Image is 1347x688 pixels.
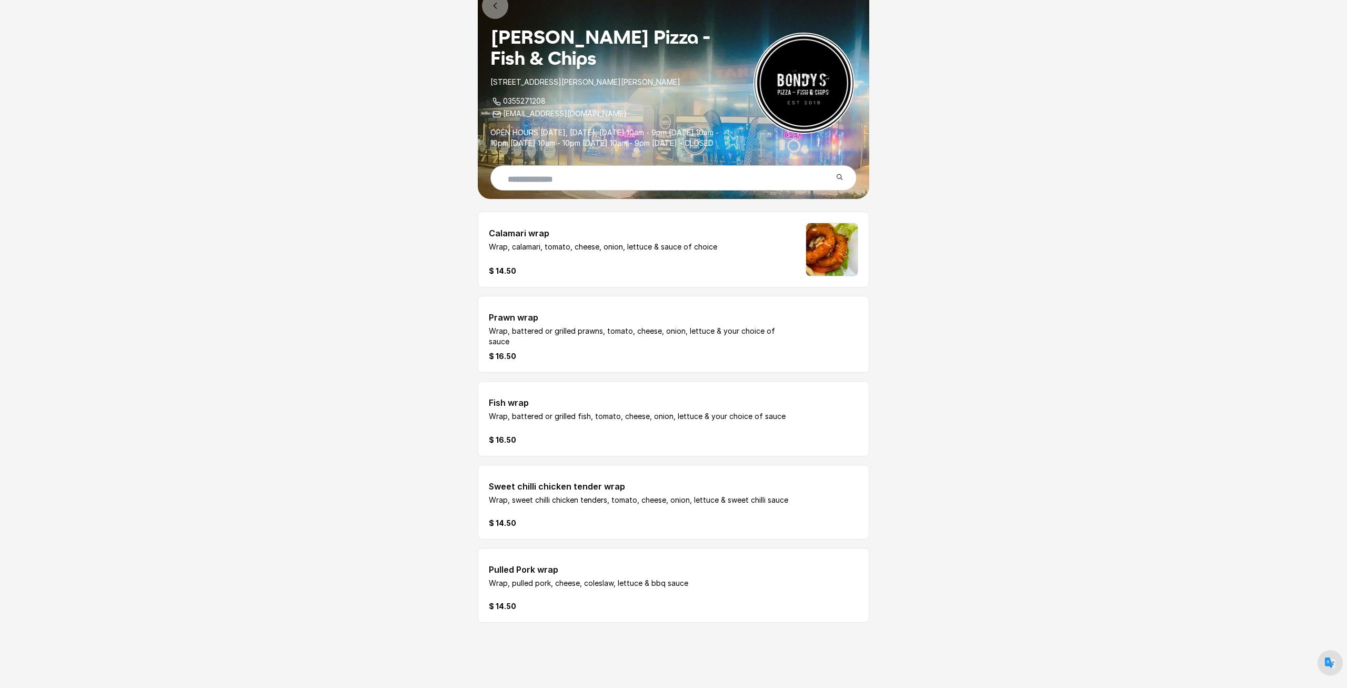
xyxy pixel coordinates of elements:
p: $ 14.50 [489,518,516,529]
p: Wrap, sweet chilli chicken tenders, tomato, cheese, onion, lettuce & sweet chilli sauce [489,495,795,505]
img: default.png [1325,657,1335,668]
img: Square Image [806,223,858,276]
label: Pulled Pork wrap [489,559,795,578]
label: Calamari wrap [489,223,795,242]
p: $ 14.50 [489,601,516,612]
p: OPEN HOURS [DATE], [DATE], [DATE] 10am - 9pm [DATE] 10am - 10pm [DATE] 10am - 10pm [DATE] 10am - ... [490,127,726,148]
label: Fish wrap [489,392,795,411]
p: $ 14.50 [489,266,516,276]
p: [EMAIL_ADDRESS][DOMAIN_NAME] [490,108,726,119]
p: Wrap, calamari, tomato, cheese, onion, lettuce & sauce of choice [489,242,795,252]
p: Wrap, pulled pork, cheese, coleslaw, lettuce & bbq sauce [489,578,795,589]
h1: [PERSON_NAME] Pizza - Fish & Chips [490,26,726,68]
label: Sweet chilli chicken tender wrap [489,476,795,495]
p: $ 16.50 [489,351,516,362]
img: Restaurant Logo [753,33,855,134]
p: [STREET_ADDRESS][PERSON_NAME][PERSON_NAME] [490,77,726,87]
p: Wrap, battered or grilled prawns, tomato, cheese, onion, lettuce & your choice of sauce [489,326,795,347]
p: 0355271208 [490,96,726,106]
label: Prawn wrap [489,307,795,326]
p: $ 16.50 [489,435,516,445]
p: Wrap, battered or grilled fish, tomato, cheese, onion, lettuce & your choice of sauce [489,411,795,422]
